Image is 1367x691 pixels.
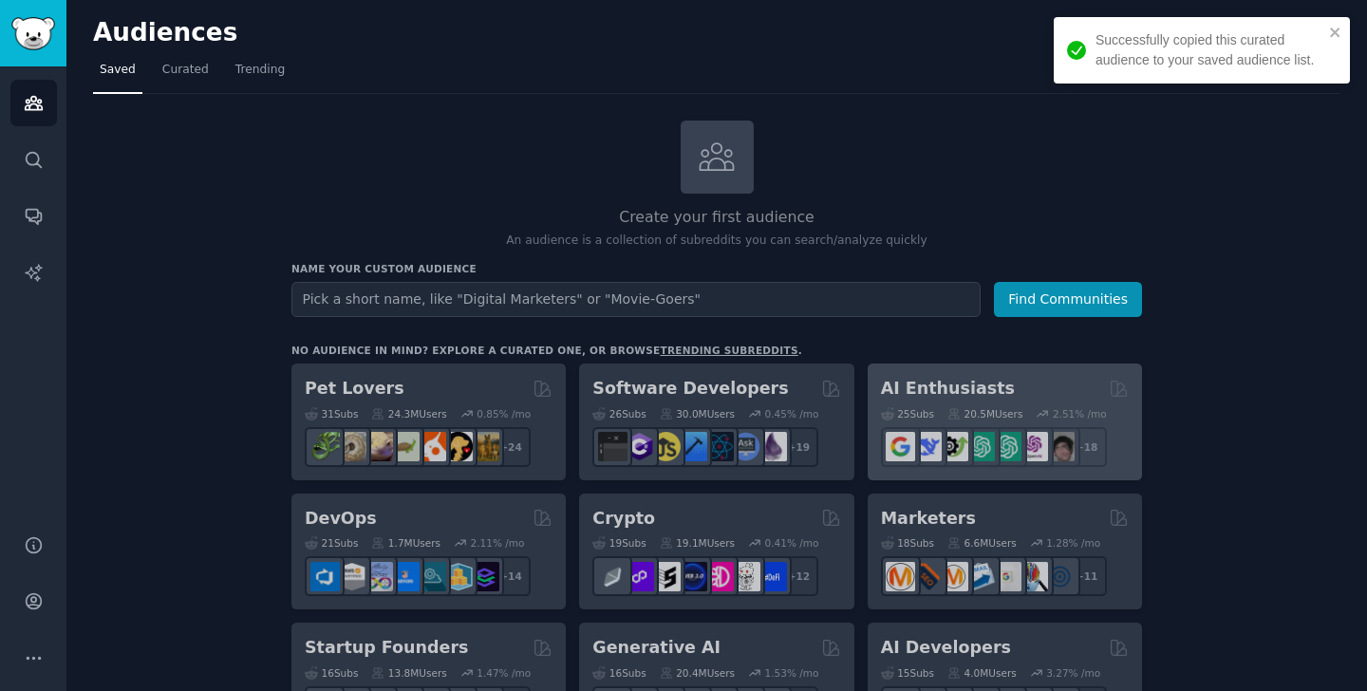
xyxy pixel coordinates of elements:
a: Saved [93,55,142,94]
a: Trending [229,55,291,94]
button: close [1329,25,1342,40]
div: Successfully copied this curated audience to your saved audience list. [1095,30,1323,70]
span: Curated [162,62,209,79]
h3: Name your custom audience [291,262,1142,275]
a: Curated [156,55,215,94]
div: No audience in mind? Explore a curated one, or browse . [291,344,802,357]
h2: Create your first audience [291,206,1142,230]
p: An audience is a collection of subreddits you can search/analyze quickly [291,233,1142,250]
a: trending subreddits [660,345,797,356]
h2: Audiences [93,18,1187,48]
span: Trending [235,62,285,79]
input: Pick a short name, like "Digital Marketers" or "Movie-Goers" [291,282,981,317]
span: Saved [100,62,136,79]
button: Find Communities [994,282,1142,317]
img: GummySearch logo [11,17,55,50]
